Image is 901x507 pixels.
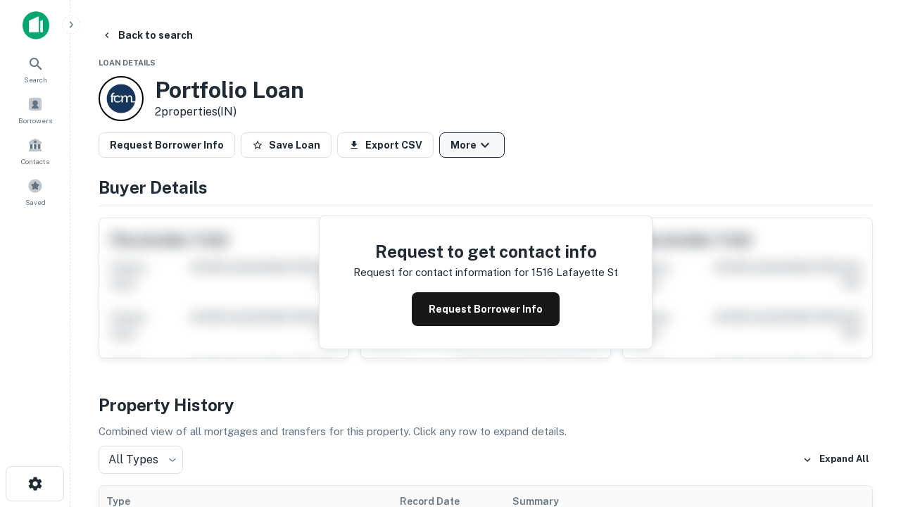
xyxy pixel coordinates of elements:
p: 1516 lafayette st [531,264,618,281]
button: Save Loan [241,132,332,158]
iframe: Chat Widget [831,394,901,462]
img: capitalize-icon.png [23,11,49,39]
button: Export CSV [337,132,434,158]
p: Request for contact information for [353,264,529,281]
button: Expand All [799,449,873,470]
h4: Request to get contact info [353,239,618,264]
a: Contacts [4,132,66,170]
h4: Property History [99,392,873,418]
button: Request Borrower Info [99,132,235,158]
div: All Types [99,446,183,474]
span: Saved [25,196,46,208]
span: Search [24,74,47,85]
span: Contacts [21,156,49,167]
span: Borrowers [18,115,52,126]
button: Request Borrower Info [412,292,560,326]
h3: Portfolio Loan [155,77,304,104]
button: More [439,132,505,158]
button: Back to search [96,23,199,48]
h4: Buyer Details [99,175,873,200]
p: 2 properties (IN) [155,104,304,120]
a: Borrowers [4,91,66,129]
p: Combined view of all mortgages and transfers for this property. Click any row to expand details. [99,423,873,440]
a: Saved [4,173,66,211]
span: Loan Details [99,58,156,67]
a: Search [4,50,66,88]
